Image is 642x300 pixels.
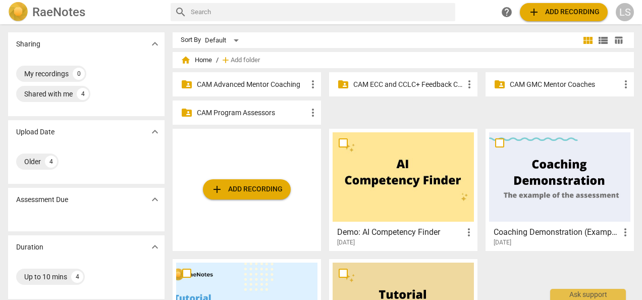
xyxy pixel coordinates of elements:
[582,34,594,46] span: view_module
[149,241,161,253] span: expand_more
[494,78,506,90] span: folder_shared
[16,194,68,205] p: Assessment Due
[16,39,40,49] p: Sharing
[77,88,89,100] div: 4
[149,126,161,138] span: expand_more
[221,55,231,65] span: add
[16,242,43,253] p: Duration
[147,239,163,255] button: Show more
[510,79,620,90] p: CAM GMC Mentor Coaches
[197,108,307,118] p: CAM Program Assessors
[333,132,474,246] a: Demo: AI Competency Finder[DATE]
[353,79,463,90] p: CAM ECC and CCLC+ Feedback Coaches
[181,78,193,90] span: folder_shared
[205,32,242,48] div: Default
[24,157,41,167] div: Older
[8,2,28,22] img: Logo
[520,3,608,21] button: Upload
[216,57,219,64] span: /
[32,5,85,19] h2: RaeNotes
[550,289,626,300] div: Ask support
[498,3,516,21] a: Help
[16,127,55,137] p: Upload Date
[147,36,163,52] button: Show more
[489,132,630,246] a: Coaching Demonstration (Example)[DATE]
[149,193,161,206] span: expand_more
[337,226,463,238] h3: Demo: AI Competency Finder
[181,55,191,65] span: home
[147,124,163,139] button: Show more
[175,6,187,18] span: search
[211,183,283,195] span: Add recording
[528,6,540,18] span: add
[580,33,596,48] button: Tile view
[528,6,600,18] span: Add recording
[8,2,163,22] a: LogoRaeNotes
[611,33,626,48] button: Table view
[73,68,85,80] div: 0
[616,3,634,21] button: LS
[619,226,631,238] span: more_vert
[24,272,67,282] div: Up to 10 mins
[181,107,193,119] span: folder_shared
[203,179,291,199] button: Upload
[24,89,73,99] div: Shared with me
[45,156,57,168] div: 4
[181,36,201,44] div: Sort By
[307,107,319,119] span: more_vert
[463,226,475,238] span: more_vert
[149,38,161,50] span: expand_more
[197,79,307,90] p: CAM Advanced Mentor Coaching
[307,78,319,90] span: more_vert
[337,238,355,247] span: [DATE]
[494,226,619,238] h3: Coaching Demonstration (Example)
[147,192,163,207] button: Show more
[620,78,632,90] span: more_vert
[614,35,623,45] span: table_chart
[181,55,212,65] span: Home
[596,33,611,48] button: List view
[211,183,223,195] span: add
[191,4,451,20] input: Search
[231,57,260,64] span: Add folder
[501,6,513,18] span: help
[24,69,69,79] div: My recordings
[597,34,609,46] span: view_list
[337,78,349,90] span: folder_shared
[463,78,475,90] span: more_vert
[71,271,83,283] div: 4
[494,238,511,247] span: [DATE]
